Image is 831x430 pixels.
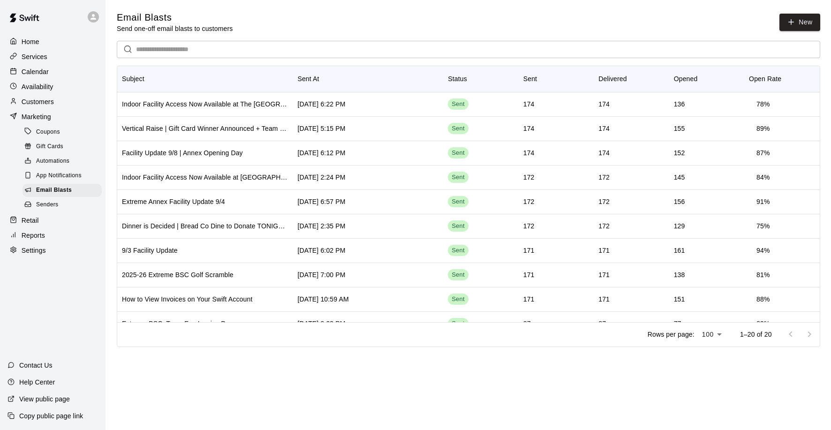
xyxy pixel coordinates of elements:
[523,99,535,109] div: 174
[749,263,777,287] td: 81 %
[749,238,777,263] td: 94 %
[297,99,345,109] div: Sep 11 2025, 6:22 PM
[674,99,685,109] div: 136
[598,270,610,279] div: 171
[448,197,468,206] span: Sent
[523,148,535,158] div: 174
[297,66,319,92] div: Sent At
[523,197,535,206] div: 172
[122,148,243,158] div: Facility Update 9/8 | Annex Opening Day
[122,270,234,279] div: 2025-26 Extreme BSC Golf Scramble
[8,243,98,257] a: Settings
[598,99,610,109] div: 174
[674,173,685,182] div: 145
[117,11,233,24] h5: Email Blasts
[117,24,233,33] p: Send one-off email blasts to customers
[749,141,777,166] td: 87 %
[8,95,98,109] div: Customers
[523,221,535,231] div: 172
[749,66,781,92] div: Open Rate
[297,319,345,328] div: Sep 1 2025, 3:23 PM
[448,319,468,328] span: Sent
[297,148,345,158] div: Sep 8 2025, 6:12 PM
[598,148,610,158] div: 174
[297,221,345,231] div: Sep 4 2025, 2:35 PM
[448,66,467,92] div: Status
[598,221,610,231] div: 172
[523,294,535,304] div: 171
[523,319,531,328] div: 87
[122,197,225,206] div: Extreme Annex Facility Update 9/4
[8,213,98,227] a: Retail
[36,142,63,151] span: Gift Cards
[36,128,60,137] span: Coupons
[598,246,610,255] div: 171
[740,330,772,339] p: 1–20 of 20
[297,124,345,133] div: Sep 10 2025, 5:15 PM
[448,222,468,231] span: Sent
[122,319,233,328] div: Extreme BSC: Team Fee Invoice Due
[297,246,345,255] div: Sep 3 2025, 6:02 PM
[8,110,98,124] a: Marketing
[674,66,698,92] div: Opened
[23,125,106,139] a: Coupons
[36,157,69,166] span: Automations
[297,173,345,182] div: Sep 6 2025, 2:24 PM
[749,287,777,312] td: 88 %
[8,228,98,242] a: Reports
[22,37,39,46] p: Home
[698,328,725,341] div: 100
[122,221,288,231] div: Dinner is Decided | Bread Co Dine to Donate TONIGHT from 4-8p
[293,66,443,92] div: Sent At
[669,66,744,92] div: Opened
[22,231,45,240] p: Reports
[448,124,468,133] span: Sent
[598,319,606,328] div: 87
[674,270,685,279] div: 138
[117,66,293,92] div: Subject
[122,66,144,92] div: Subject
[749,165,777,190] td: 84 %
[674,148,685,158] div: 152
[297,197,345,206] div: Sep 4 2025, 6:57 PM
[598,294,610,304] div: 171
[23,139,106,154] a: Gift Cards
[523,270,535,279] div: 171
[674,294,685,304] div: 151
[594,66,669,92] div: Delivered
[749,92,777,117] td: 78 %
[8,65,98,79] a: Calendar
[19,394,70,404] p: View public page
[23,155,102,168] div: Automations
[22,112,51,121] p: Marketing
[22,82,53,91] p: Availability
[598,124,610,133] div: 174
[22,97,54,106] p: Customers
[648,330,695,339] p: Rows per page:
[23,140,102,153] div: Gift Cards
[523,246,535,255] div: 171
[598,173,610,182] div: 172
[8,35,98,49] a: Home
[23,183,106,198] a: Email Blasts
[36,200,59,210] span: Senders
[22,246,46,255] p: Settings
[23,169,106,183] a: App Notifications
[523,173,535,182] div: 172
[23,198,102,211] div: Senders
[598,197,610,206] div: 172
[674,221,685,231] div: 129
[749,214,777,239] td: 75 %
[448,149,468,158] span: Sent
[448,246,468,255] span: Sent
[598,66,627,92] div: Delivered
[448,295,468,304] span: Sent
[749,189,777,214] td: 91 %
[122,246,178,255] div: 9/3 Facility Update
[122,124,288,133] div: Vertical Raise | Gift Card Winner Announced + Team Incentive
